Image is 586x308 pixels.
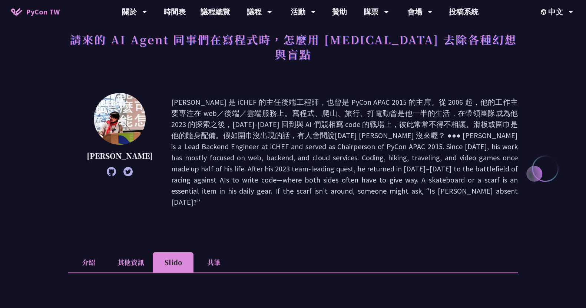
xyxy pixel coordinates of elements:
img: Home icon of PyCon TW 2025 [11,8,22,16]
img: Keith Yang [94,93,146,145]
span: PyCon TW [26,6,60,17]
p: [PERSON_NAME] 是 iCHEF 的主任後端工程師，也曾是 PyCon APAC 2015 的主席。從 2006 起，他的工作主要專注在 web／後端／雲端服務上。寫程式、爬山、旅行、... [171,97,518,208]
li: 介紹 [68,252,109,272]
h1: 請來的 AI Agent 同事們在寫程式時，怎麼用 [MEDICAL_DATA] 去除各種幻想與盲點 [68,28,518,65]
p: [PERSON_NAME] [87,150,153,161]
li: 共筆 [193,252,234,272]
li: Slido [153,252,193,272]
img: Locale Icon [541,9,548,15]
li: 其他資訊 [109,252,153,272]
a: PyCon TW [4,3,67,21]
